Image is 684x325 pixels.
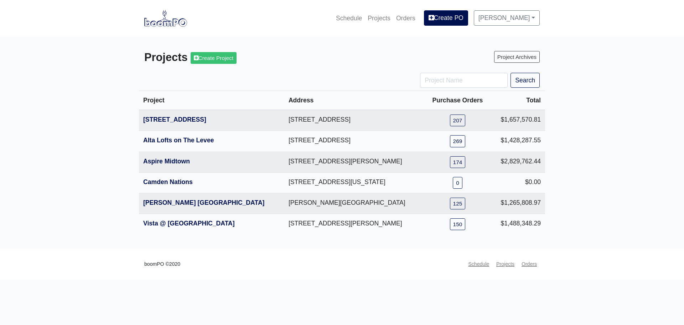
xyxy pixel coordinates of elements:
a: 0 [453,177,462,189]
a: Camden Nations [143,178,193,186]
a: Alta Lofts on The Levee [143,137,214,144]
th: Purchase Orders [425,91,491,110]
th: Address [284,91,425,110]
td: $1,657,570.81 [491,110,545,131]
a: Schedule [465,257,492,271]
img: boomPO [144,10,187,26]
a: 125 [450,198,466,209]
input: Project Name [420,73,508,88]
a: 269 [450,135,466,147]
td: $1,428,287.55 [491,131,545,152]
td: $2,829,762.44 [491,152,545,172]
a: Orders [393,10,418,26]
a: 150 [450,218,466,230]
a: [STREET_ADDRESS] [143,116,206,123]
a: Projects [493,257,517,271]
td: [STREET_ADDRESS][PERSON_NAME] [284,152,425,172]
a: Create Project [191,52,237,64]
small: boomPO ©2020 [144,260,180,268]
a: Orders [519,257,540,271]
button: Search [511,73,540,88]
td: [STREET_ADDRESS] [284,110,425,131]
a: Project Archives [494,51,540,63]
td: [PERSON_NAME][GEOGRAPHIC_DATA] [284,193,425,214]
a: Schedule [333,10,365,26]
td: [STREET_ADDRESS] [284,131,425,152]
a: [PERSON_NAME] [GEOGRAPHIC_DATA] [143,199,264,206]
td: $1,265,808.97 [491,193,545,214]
th: Project [139,91,284,110]
td: [STREET_ADDRESS][PERSON_NAME] [284,214,425,234]
a: 207 [450,115,466,126]
td: $1,488,348.29 [491,214,545,234]
a: Aspire Midtown [143,158,190,165]
td: [STREET_ADDRESS][US_STATE] [284,172,425,193]
a: Vista @ [GEOGRAPHIC_DATA] [143,220,235,227]
a: [PERSON_NAME] [474,10,540,25]
td: $0.00 [491,172,545,193]
a: Projects [365,10,393,26]
h3: Projects [144,51,337,64]
a: 174 [450,156,466,168]
th: Total [491,91,545,110]
a: Create PO [424,10,468,25]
